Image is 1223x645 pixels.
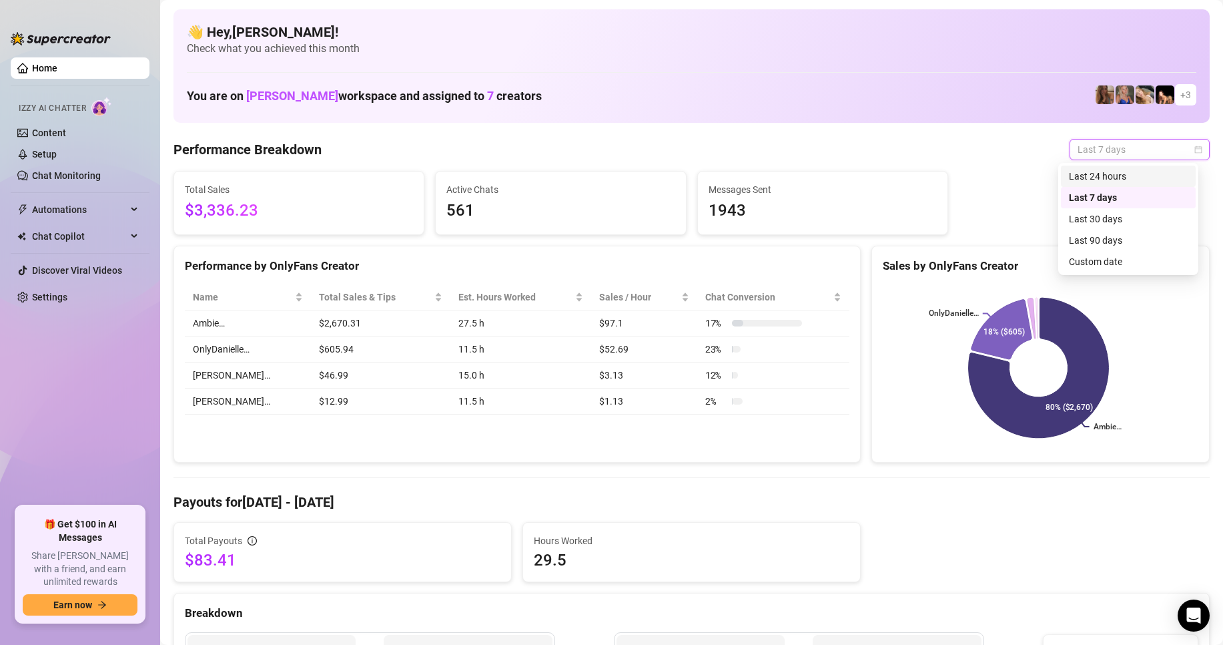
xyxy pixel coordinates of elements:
[173,493,1210,511] h4: Payouts for [DATE] - [DATE]
[1116,85,1134,104] img: Ambie
[53,600,92,610] span: Earn now
[446,182,675,197] span: Active Chats
[32,226,127,247] span: Chat Copilot
[534,550,849,571] span: 29.5
[450,363,591,389] td: 15.0 h
[450,389,591,415] td: 11.5 h
[32,128,66,138] a: Content
[450,310,591,337] td: 27.5 h
[1096,85,1114,104] img: daniellerose
[185,604,1198,622] div: Breakdown
[1069,190,1188,205] div: Last 7 days
[446,198,675,224] span: 561
[32,265,122,276] a: Discover Viral Videos
[450,337,591,363] td: 11.5 h
[1069,212,1188,226] div: Last 30 days
[705,342,727,357] span: 23 %
[705,368,727,383] span: 12 %
[185,550,500,571] span: $83.41
[1178,600,1210,632] div: Open Intercom Messenger
[185,533,242,548] span: Total Payouts
[1061,230,1196,251] div: Last 90 days
[19,102,86,115] span: Izzy AI Chatter
[458,290,572,304] div: Est. Hours Worked
[1069,169,1188,184] div: Last 24 hours
[97,600,107,610] span: arrow-right
[185,389,311,415] td: [PERSON_NAME]…
[1061,166,1196,187] div: Last 24 hours
[185,198,413,224] span: $3,336.23
[17,232,26,241] img: Chat Copilot
[697,284,849,310] th: Chat Conversion
[1156,85,1174,104] img: Brittany️‍
[929,309,979,318] text: OnlyDanielle…
[185,337,311,363] td: OnlyDanielle…
[705,316,727,331] span: 17 %
[591,337,697,363] td: $52.69
[32,292,67,302] a: Settings
[187,89,542,103] h1: You are on workspace and assigned to creators
[599,290,679,304] span: Sales / Hour
[319,290,432,304] span: Total Sales & Tips
[591,363,697,389] td: $3.13
[311,310,450,337] td: $2,670.31
[1069,233,1188,248] div: Last 90 days
[32,63,57,73] a: Home
[591,310,697,337] td: $97.1
[311,337,450,363] td: $605.94
[1061,187,1196,208] div: Last 7 days
[185,182,413,197] span: Total Sales
[185,310,311,337] td: Ambie…
[32,199,127,220] span: Automations
[709,182,937,197] span: Messages Sent
[311,284,450,310] th: Total Sales & Tips
[23,518,137,544] span: 🎁 Get $100 in AI Messages
[591,284,697,310] th: Sales / Hour
[487,89,494,103] span: 7
[173,140,322,159] h4: Performance Breakdown
[185,363,311,389] td: [PERSON_NAME]…
[311,363,450,389] td: $46.99
[1180,87,1191,102] span: + 3
[32,170,101,181] a: Chat Monitoring
[311,389,450,415] td: $12.99
[185,257,849,275] div: Performance by OnlyFans Creator
[705,290,831,304] span: Chat Conversion
[1061,251,1196,272] div: Custom date
[187,23,1196,41] h4: 👋 Hey, [PERSON_NAME] !
[591,389,697,415] td: $1.13
[23,594,137,616] button: Earn nowarrow-right
[17,204,28,215] span: thunderbolt
[1094,422,1122,431] text: Ambie…
[709,198,937,224] span: 1943
[246,89,338,103] span: [PERSON_NAME]
[883,257,1198,275] div: Sales by OnlyFans Creator
[1069,254,1188,269] div: Custom date
[32,149,57,160] a: Setup
[1136,85,1154,104] img: OnlyDanielle
[91,97,112,116] img: AI Chatter
[534,533,849,548] span: Hours Worked
[248,536,257,546] span: info-circle
[185,284,311,310] th: Name
[1078,140,1202,160] span: Last 7 days
[187,41,1196,56] span: Check what you achieved this month
[23,550,137,589] span: Share [PERSON_NAME] with a friend, and earn unlimited rewards
[193,290,292,304] span: Name
[11,32,111,45] img: logo-BBDzfeDw.svg
[705,394,727,409] span: 2 %
[1194,146,1202,154] span: calendar
[1061,208,1196,230] div: Last 30 days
